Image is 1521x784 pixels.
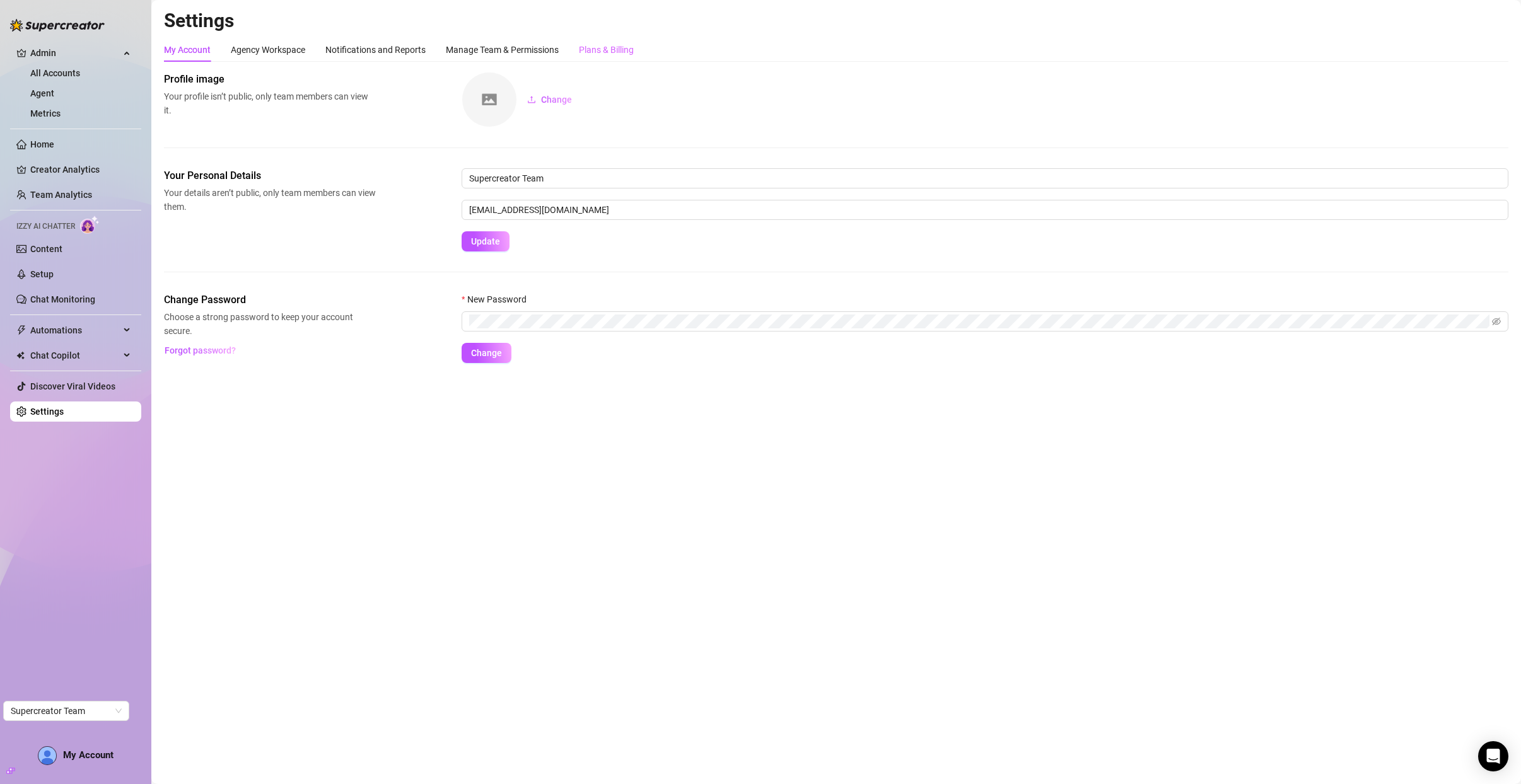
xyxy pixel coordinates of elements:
[517,89,582,110] button: Change
[164,310,376,338] span: Choose a strong password to keep your account secure.
[462,168,1508,188] input: Enter name
[30,406,64,417] a: Settings
[16,351,25,360] img: Chat Copilot
[16,221,75,233] span: Izzy AI Chatter
[63,749,114,761] span: My Account
[30,159,131,180] a: Creator Analytics
[30,320,120,340] span: Automations
[541,95,572,105] span: Change
[30,244,62,254] a: Content
[16,325,26,335] span: thunderbolt
[30,190,92,200] a: Team Analytics
[10,19,105,32] img: logo-BBDzfeDw.svg
[30,139,54,149] a: Home
[164,43,211,57] div: My Account
[231,43,305,57] div: Agency Workspace
[30,381,115,391] a: Discover Viral Videos
[462,72,516,127] img: square-placeholder.png
[80,216,100,234] img: AI Chatter
[164,186,376,214] span: Your details aren’t public, only team members can view them.
[446,43,559,57] div: Manage Team & Permissions
[30,43,120,63] span: Admin
[471,348,502,358] span: Change
[462,343,511,363] button: Change
[579,43,634,57] div: Plans & Billing
[30,68,80,78] a: All Accounts
[16,48,26,58] span: crown
[164,89,376,117] span: Your profile isn’t public, only team members can view it.
[164,9,1508,33] h2: Settings
[462,231,510,251] button: Update
[30,88,54,98] a: Agent
[462,292,535,306] label: New Password
[1478,741,1508,771] div: Open Intercom Messenger
[164,292,376,308] span: Change Password
[325,43,426,57] div: Notifications and Reports
[527,95,536,104] span: upload
[462,200,1508,220] input: Enter new email
[11,701,122,720] span: Supercreator Team
[469,314,1489,328] input: New Password
[30,108,61,118] a: Metrics
[30,345,120,366] span: Chat Copilot
[30,269,54,279] a: Setup
[471,236,500,246] span: Update
[164,168,376,183] span: Your Personal Details
[164,72,376,87] span: Profile image
[165,345,236,355] span: Forgot password?
[6,766,15,775] span: build
[1492,317,1501,326] span: eye-invisible
[164,340,236,360] button: Forgot password?
[30,294,95,304] a: Chat Monitoring
[38,747,56,764] img: AD_cMMTxCeTpmN1d5MnKJ1j-_uXZCpTKapSSqNGg4PyXtR_tCW7gZXTNmFz2tpVv9LSyNV7ff1CaS4f4q0HLYKULQOwoM5GQR...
